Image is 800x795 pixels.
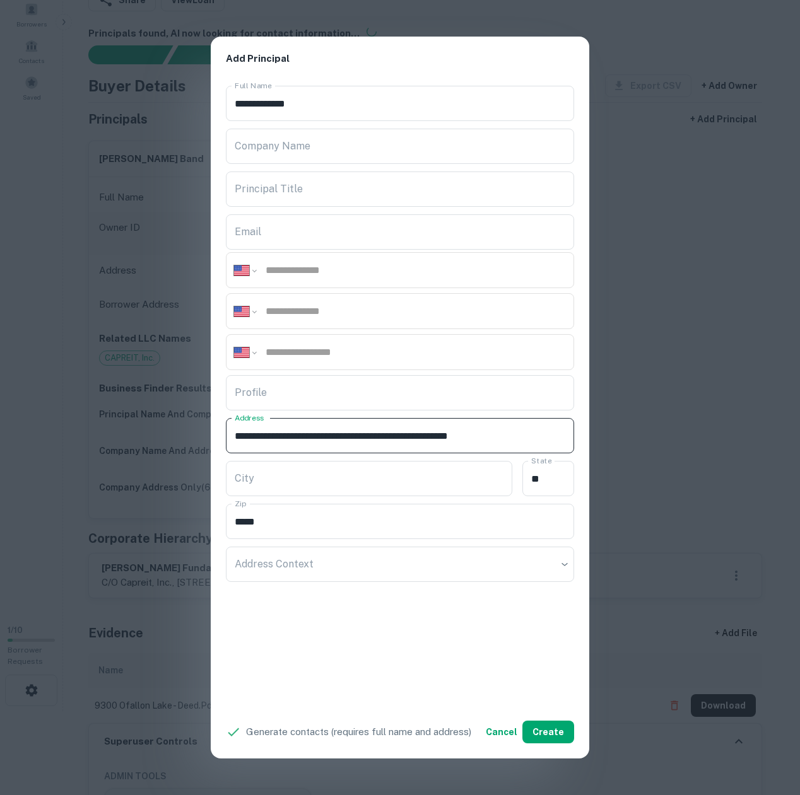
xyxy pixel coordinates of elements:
p: Generate contacts (requires full name and address) [246,724,471,740]
label: Full Name [235,80,272,91]
iframe: Chat Widget [737,694,800,755]
div: ​ [226,547,574,582]
h2: Add Principal [211,37,589,81]
label: State [531,455,551,466]
button: Create [522,721,574,743]
button: Cancel [481,721,522,743]
label: Address [235,412,264,423]
label: Zip [235,498,246,509]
